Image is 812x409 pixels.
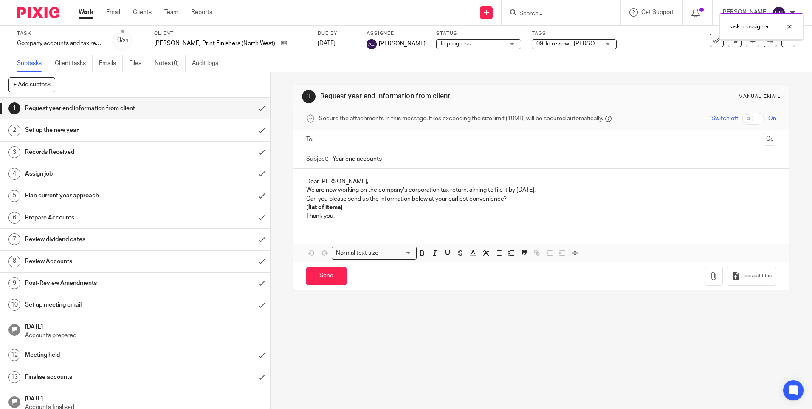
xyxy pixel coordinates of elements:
label: Task [17,30,102,37]
label: Client [154,30,307,37]
input: Search for option [381,249,412,258]
h1: Records Received [25,146,171,159]
div: 12 [8,349,20,361]
div: 13 [8,371,20,383]
span: In progress [441,41,471,47]
img: svg%3E [772,6,786,20]
p: Accounts prepared [25,331,262,340]
div: 0 [117,35,129,45]
h1: [DATE] [25,392,262,403]
span: [DATE] [318,40,336,46]
p: Can you please send us the information below at your earliest convenience? [306,195,776,203]
div: Company accounts and tax return [17,39,102,48]
div: 6 [8,212,20,224]
h1: Finalise accounts [25,371,171,383]
label: Assignee [367,30,426,37]
h1: Review Accounts [25,255,171,268]
span: Normal text size [334,249,380,258]
div: Search for option [332,247,417,260]
h1: Assign job [25,168,171,180]
div: 2 [8,125,20,136]
label: Subject: [306,155,328,163]
a: Subtasks [17,55,48,72]
span: 09. In review - [PERSON_NAME] [536,41,620,47]
a: Emails [99,55,123,72]
span: On [768,114,776,123]
a: Clients [133,8,152,17]
p: Task reassigned. [728,23,772,31]
h1: Review dividend dates [25,233,171,246]
span: Request files [742,273,772,279]
p: Dear [PERSON_NAME], [306,177,776,186]
p: Thank you. [306,212,776,220]
img: svg%3E [367,39,377,49]
h1: Post-Review Amendments [25,277,171,290]
div: 4 [8,168,20,180]
div: 1 [302,90,316,103]
a: Work [79,8,93,17]
label: Due by [318,30,356,37]
a: Notes (0) [155,55,186,72]
h1: Request year end information from client [25,102,171,115]
div: 7 [8,233,20,245]
label: To: [306,135,316,144]
span: Secure the attachments in this message. Files exceeding the size limit (10MB) will be secured aut... [319,114,603,123]
div: 5 [8,190,20,202]
h1: Set up meeting email [25,298,171,311]
a: Reports [191,8,212,17]
div: Manual email [739,93,781,100]
button: Cc [764,133,776,146]
h1: Prepare Accounts [25,211,171,224]
button: + Add subtask [8,77,55,92]
a: Email [106,8,120,17]
h1: [DATE] [25,321,262,331]
strong: [list of items] [306,204,343,210]
a: Audit logs [192,55,225,72]
div: 9 [8,277,20,289]
div: 1 [8,102,20,114]
p: We are now working on the company’s corporation tax return, aiming to file it by [DATE]. [306,186,776,194]
input: Send [306,267,347,285]
span: [PERSON_NAME] [379,40,426,48]
img: Pixie [17,7,59,18]
div: 10 [8,299,20,311]
span: Switch off [711,114,738,123]
a: Team [164,8,178,17]
small: /21 [121,38,129,43]
p: [PERSON_NAME] Print Finishers (North West) Limited [154,39,276,48]
h1: Set up the new year [25,124,171,136]
h1: Meeting held [25,349,171,361]
div: 8 [8,256,20,267]
div: 3 [8,146,20,158]
h1: Plan current year approach [25,189,171,202]
h1: Request year end information from client [320,92,559,101]
a: Client tasks [55,55,93,72]
a: Files [129,55,148,72]
button: Request files [727,267,776,286]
